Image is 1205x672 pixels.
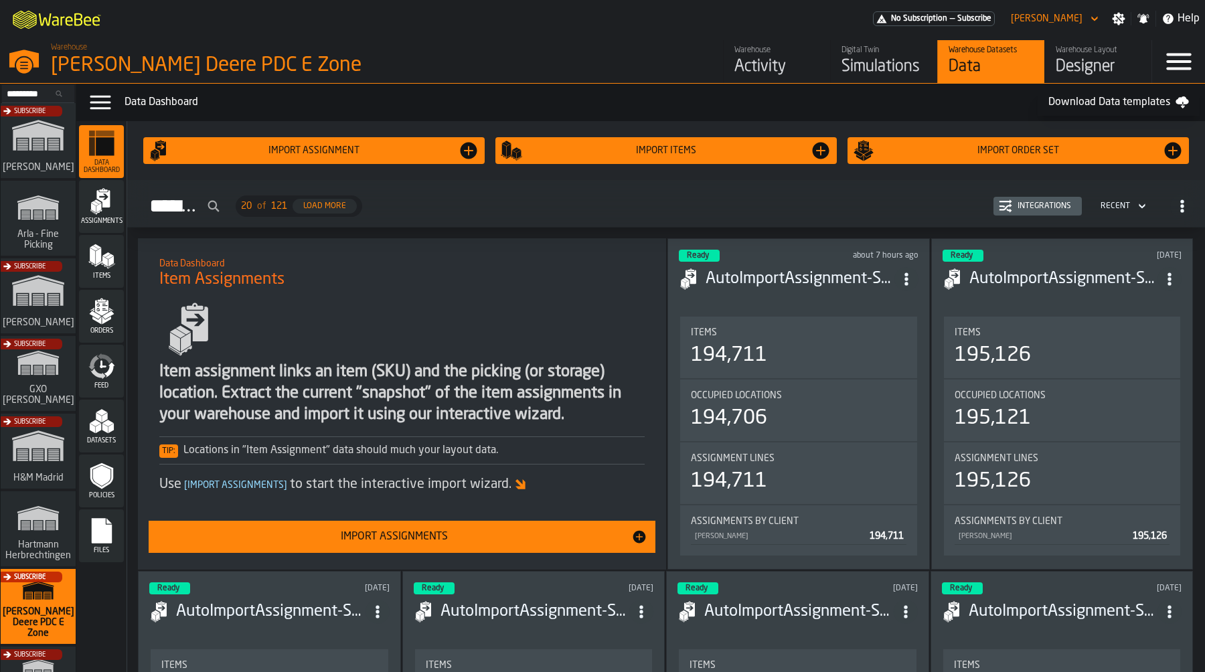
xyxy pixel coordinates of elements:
span: Item Assignments [159,269,285,290]
div: Title [690,660,905,671]
div: stat-Occupied Locations [944,380,1180,441]
span: Items [954,660,980,671]
label: button-toggle-Data Menu [82,89,119,116]
span: — [950,14,955,23]
label: button-toggle-Menu [1152,40,1205,83]
a: link-to-/wh/i/9d85c013-26f4-4c06-9c7d-6d35b33af13a/designer [1044,40,1151,83]
a: link-to-/wh/i/9d85c013-26f4-4c06-9c7d-6d35b33af13a/simulations [830,40,937,83]
div: Warehouse Layout [1056,46,1141,55]
a: link-to-/wh/i/baca6aa3-d1fc-43c0-a604-2a1c9d5db74d/simulations [1,336,76,414]
div: Item assignment links an item (SKU) and the picking (or storage) location. Extract the current "s... [159,361,645,426]
div: Title [691,327,906,338]
span: Ready [686,584,708,592]
div: status-3 2 [414,582,455,594]
div: Import Assignments [157,529,631,545]
span: Assignment lines [955,453,1038,464]
span: Subscribe [14,574,46,581]
button: button-Import assignment [143,137,485,164]
span: Ready [422,584,444,592]
li: menu Feed [79,345,124,398]
span: Warehouse [51,43,87,52]
div: 195,126 [955,469,1031,493]
div: Title [955,516,1170,527]
div: Designer [1056,56,1141,78]
div: Updated: 9/14/2025, 11:08:48 AM Created: 9/14/2025, 11:08:05 AM [1083,584,1182,593]
div: 194,711 [691,343,767,367]
button: button-Import Items [495,137,837,164]
div: [PERSON_NAME] [694,532,864,541]
h3: AutoImportAssignment-SQL_Query_Results.csv-2025-09-14 [969,601,1157,622]
div: Title [161,660,377,671]
div: Title [426,660,641,671]
div: stat-Assignment lines [680,442,916,504]
button: button-Import Assignments [149,521,655,553]
span: Hartmann Herbrechtingen [3,539,74,561]
button: button-Load More [293,199,357,214]
h3: AutoImportAssignment-SQL_Query_Results.csv-2025-09-16 [440,601,629,622]
h3: AutoImportAssignment-SQL_Query_Results.csv-2025-09-17 [176,601,365,622]
div: Simulations [841,56,927,78]
span: Ready [687,252,709,260]
div: Import Order Set [874,145,1162,156]
div: Data [949,56,1034,78]
span: Assignments by Client [691,516,799,527]
li: menu Data Dashboard [79,125,124,179]
div: status-3 2 [943,250,983,262]
span: Data Dashboard [79,159,124,174]
div: Locations in "Item Assignment" data should much your layout data. [159,442,645,458]
div: Activity [734,56,819,78]
span: Datasets [79,437,124,444]
span: Items [690,660,716,671]
h2: button-Assignments [127,180,1205,228]
span: Subscribe [14,263,46,270]
span: Feed [79,382,124,390]
div: Load More [298,201,351,211]
span: Subscribe [14,418,46,426]
label: button-toggle-Settings [1107,12,1131,25]
a: link-to-/wh/i/f0a6b354-7883-413a-84ff-a65eb9c31f03/simulations [1,491,76,569]
a: link-to-/wh/i/9d85c013-26f4-4c06-9c7d-6d35b33af13a/data [937,40,1044,83]
a: link-to-/wh/i/9d85c013-26f4-4c06-9c7d-6d35b33af13a/feed/ [723,40,830,83]
div: Title [954,660,1170,671]
div: Title [955,327,1170,338]
div: Updated: 9/18/2025, 11:09:26 AM Created: 9/18/2025, 11:08:46 AM [1084,251,1182,260]
span: Assignment lines [691,453,775,464]
span: Subscribe [14,341,46,348]
span: Occupied Locations [691,390,782,401]
h2: Sub Title [159,256,645,269]
div: Updated: 9/15/2025, 11:08:42 AM Created: 9/15/2025, 11:08:04 AM [819,584,918,593]
div: status-3 2 [677,582,718,594]
li: menu Assignments [79,180,124,234]
div: AutoImportAssignment-SQL_Query_Results.csv-2025-09-18 [969,268,1157,290]
span: Policies [79,492,124,499]
span: Tip: [159,444,178,458]
div: title-Item Assignments [149,249,655,297]
h3: AutoImportAssignment-SQL_Query_Results.csv-2025-09-19 [706,268,894,290]
div: 195,126 [955,343,1031,367]
div: Import Items [522,145,810,156]
div: DropdownMenuValue-Patrick Blitz [1011,13,1082,24]
span: 195,126 [1133,531,1167,541]
span: Items [161,660,187,671]
li: menu Files [79,509,124,563]
li: menu Policies [79,454,124,508]
a: link-to-/wh/i/1653e8cc-126b-480f-9c47-e01e76aa4a88/simulations [1,258,76,336]
span: Items [691,327,717,338]
span: Help [1178,11,1200,27]
span: Ready [157,584,179,592]
div: status-3 2 [679,250,720,262]
div: Title [955,390,1170,401]
span: of [257,201,266,212]
div: Menu Subscription [873,11,995,26]
div: Title [691,453,906,464]
label: button-toggle-Notifications [1131,12,1155,25]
